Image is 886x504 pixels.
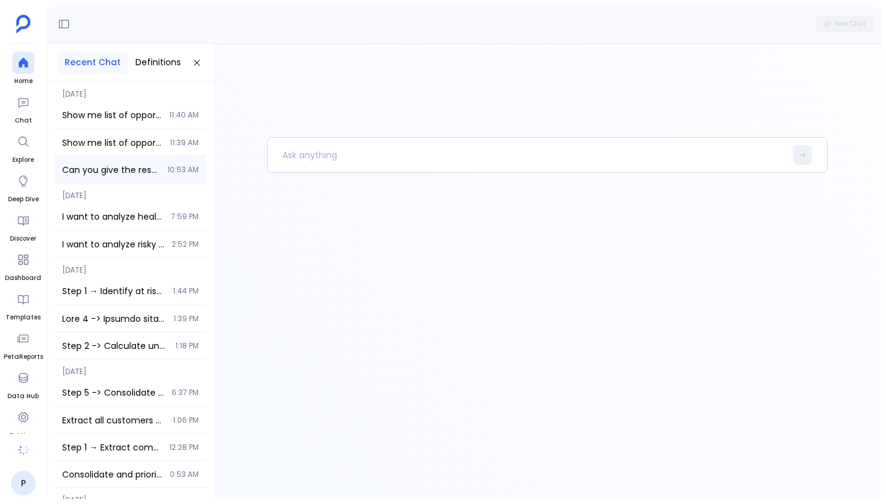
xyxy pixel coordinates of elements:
[62,313,166,325] span: Step 1 -> Extract accounts with risk indicators using At Risk Account key definition Query the sa...
[4,327,43,362] a: PetaReports
[172,388,199,398] span: 6:37 PM
[173,415,199,425] span: 1:06 PM
[4,352,43,362] span: PetaReports
[9,406,38,441] a: Settings
[5,249,41,283] a: Dashboard
[170,470,199,479] span: 0:53 AM
[10,209,36,244] a: Discover
[62,285,166,297] span: Step 1 → Identify at risk accounts using the At Risk Account key definition criteria Query the sa...
[62,386,164,399] span: Step 5 -> Consolidate customer risk signals from Steps 1-4 into comprehensive risk assessment Com...
[12,76,34,86] span: Home
[6,288,41,322] a: Templates
[62,164,160,176] span: Can you give the respective account details also
[62,137,162,149] span: Show me list of opportunities that closed last 3 quarters
[16,15,31,33] img: petavue logo
[169,442,199,452] span: 12:28 PM
[62,441,162,454] span: Step 1 → Extract comprehensive list of all accounts from Salesforce Query the salesforce_accounts...
[9,431,38,441] span: Settings
[174,314,199,324] span: 1:39 PM
[62,109,162,121] span: Show me list of opportunities that closed last year
[10,234,36,244] span: Discover
[8,170,39,204] a: Deep Dive
[55,359,206,377] span: [DATE]
[12,155,34,165] span: Explore
[62,414,166,426] span: Extract all customers with Annual Recurring Revenue (ARR) greater than $30,000 Query the salesfor...
[7,391,39,401] span: Data Hub
[12,130,34,165] a: Explore
[6,313,41,322] span: Templates
[8,194,39,204] span: Deep Dive
[57,51,128,74] button: Recent Chat
[62,238,164,250] span: I want to analyze risky accounts and its signals
[169,110,199,120] span: 11:40 AM
[12,91,34,126] a: Chat
[175,341,199,351] span: 1:18 PM
[7,367,39,401] a: Data Hub
[55,258,206,275] span: [DATE]
[55,82,206,99] span: [DATE]
[173,286,199,296] span: 1:44 PM
[170,138,199,148] span: 11:39 AM
[17,444,30,456] img: spinner-B0dY0IHp.gif
[55,183,206,201] span: [DATE]
[172,239,199,249] span: 2:52 PM
[171,212,199,222] span: 7:59 PM
[12,116,34,126] span: Chat
[167,165,199,175] span: 10:53 AM
[128,51,188,74] button: Definitions
[62,340,168,352] span: Step 2 -> Calculate unengaged contacts per account using Number of Unengaged Contacts definition ...
[62,210,164,223] span: I want to analyze healthy accounts and and correlate with signals
[62,468,162,481] span: Consolidate and prioritize account risk signals by combining insights from Steps 1-4 Merge result...
[11,471,36,495] a: P
[5,273,41,283] span: Dashboard
[12,52,34,86] a: Home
